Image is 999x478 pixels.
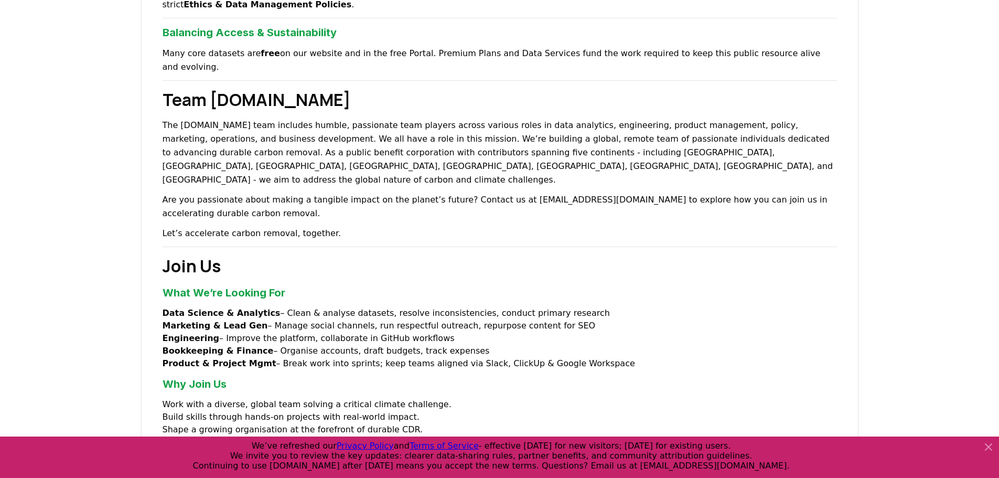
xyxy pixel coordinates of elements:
li: – Improve the platform, collaborate in GitHub workflows [163,332,837,345]
strong: Bookkeeping & Finance [163,346,274,356]
p: Let’s accelerate carbon removal, together. [163,227,837,240]
strong: Marketing & Lead Gen [163,321,268,331]
li: – Break work into sprints; keep teams aligned via Slack, ClickUp & Google Workspace [163,357,837,370]
li: Work with a diverse, global team solving a critical climate challenge. [163,398,837,411]
h3: Why Join Us [163,376,837,392]
li: – Manage social channels, run respectful outreach, repurpose content for SEO [163,320,837,332]
h2: Join Us [163,253,837,279]
li: Shape a growing organisation at the forefront of durable CDR. [163,423,837,436]
h3: Balancing Access & Sustainability [163,25,837,40]
strong: Data Science & Analytics [163,308,281,318]
strong: free [261,48,280,58]
h3: What We’re Looking For [163,285,837,301]
li: – Organise accounts, draft budgets, track expenses [163,345,837,357]
strong: Product & Project Mgmt [163,358,276,368]
li: Build skills through hands‑on projects with real‑world impact. [163,411,837,423]
p: Many core datasets are on our website and in the free Portal. Premium Plans and Data Services fun... [163,47,837,74]
p: Are you passionate about making a tangible impact on the planet’s future? Contact us at [EMAIL_AD... [163,193,837,220]
strong: Engineering [163,333,220,343]
p: The [DOMAIN_NAME] team includes humble, passionate team players across various roles in data anal... [163,119,837,187]
li: – Clean & analyse datasets, resolve inconsistencies, conduct primary research [163,307,837,320]
h2: Team [DOMAIN_NAME] [163,87,837,112]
